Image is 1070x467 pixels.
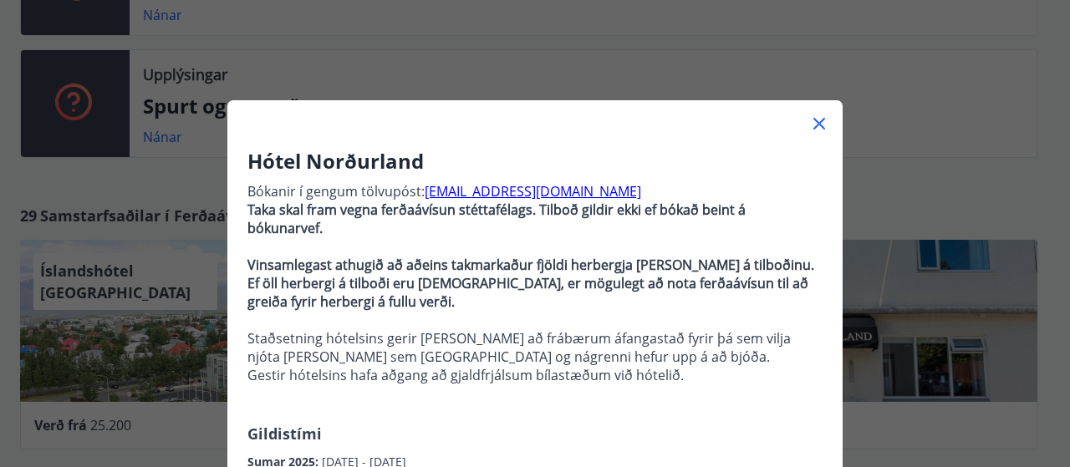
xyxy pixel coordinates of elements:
[247,366,823,384] p: Gestir hótelsins hafa aðgang að gjaldfrjálsum bílastæðum við hótelið.
[247,201,746,237] strong: Taka skal fram vegna ferðaávísun stéttafélags. Tilboð gildir ekki ef bókað beint á bókunarvef.
[247,147,823,175] h3: Hótel Norðurland
[247,182,823,201] p: Bókanir í gengum tölvupóst:
[247,256,814,311] strong: Vinsamlegast athugið að aðeins takmarkaður fjöldi herbergja [PERSON_NAME] á tilboðinu. Ef öll her...
[425,182,641,201] a: [EMAIL_ADDRESS][DOMAIN_NAME]
[247,329,823,366] p: Staðsetning hótelsins gerir [PERSON_NAME] að frábærum áfangastað fyrir þá sem vilja njóta [PERSON...
[247,424,322,444] span: Gildistími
